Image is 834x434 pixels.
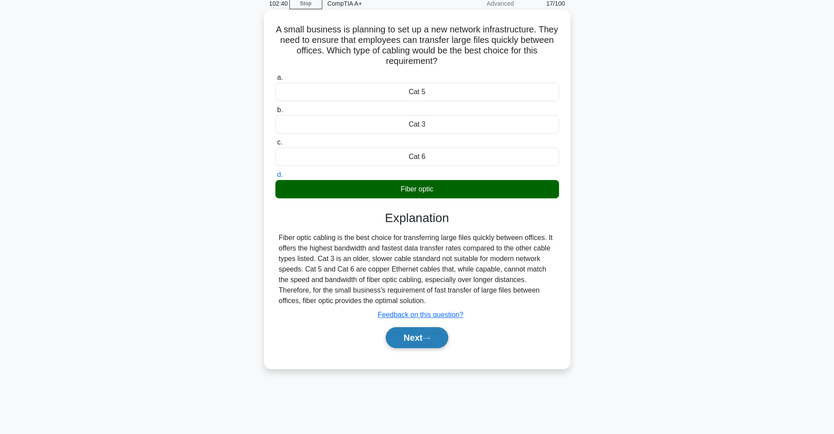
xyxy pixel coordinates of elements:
[281,211,554,226] h3: Explanation
[378,311,464,318] a: Feedback on this question?
[277,74,283,81] span: a.
[386,327,448,348] button: Next
[277,138,282,146] span: c.
[277,106,283,113] span: b.
[275,148,559,166] div: Cat 6
[275,83,559,101] div: Cat 5
[275,180,559,198] div: Fiber optic
[279,233,556,306] div: Fiber optic cabling is the best choice for transferring large files quickly between offices. It o...
[277,171,283,178] span: d.
[274,24,560,67] h5: A small business is planning to set up a new network infrastructure. They need to ensure that emp...
[275,115,559,134] div: Cat 3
